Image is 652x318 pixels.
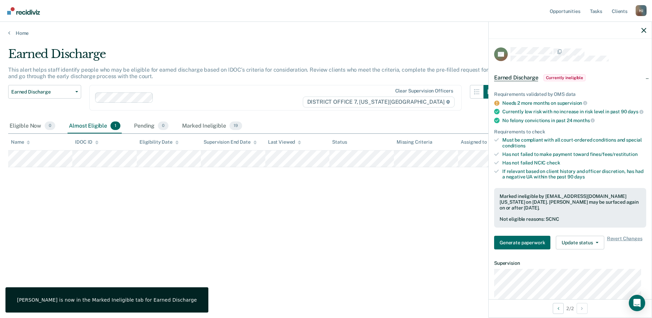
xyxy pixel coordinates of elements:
[395,88,453,94] div: Clear supervision officers
[8,47,497,67] div: Earned Discharge
[547,160,560,165] span: check
[502,143,525,148] span: conditions
[494,260,646,266] dt: Supervision
[500,193,641,211] div: Marked ineligible by [EMAIL_ADDRESS][DOMAIN_NAME][US_STATE] on [DATE]. [PERSON_NAME] may be surfa...
[158,121,168,130] span: 0
[607,236,642,249] span: Revert Changes
[628,109,643,114] span: days
[7,7,40,15] img: Recidiviz
[461,139,493,145] div: Assigned to
[502,151,646,157] div: Has not failed to make payment toward
[397,139,432,145] div: Missing Criteria
[489,299,652,317] div: 2 / 2
[268,139,301,145] div: Last Viewed
[68,119,122,134] div: Almost Eligible
[303,97,455,107] span: DISTRICT OFFICE 7, [US_STATE][GEOGRAPHIC_DATA]
[577,303,588,314] button: Next Opportunity
[229,121,242,130] span: 19
[544,74,586,81] span: Currently ineligible
[75,139,98,145] div: IDOC ID
[590,151,638,157] span: fines/fees/restitution
[332,139,347,145] div: Status
[11,139,30,145] div: Name
[489,67,652,89] div: Earned DischargeCurrently ineligible
[502,169,646,180] div: If relevant based on client history and officer discretion, has had a negative UA within the past 90
[139,139,179,145] div: Eligibility Date
[110,121,120,130] span: 1
[636,5,647,16] button: Profile dropdown button
[8,30,644,36] a: Home
[181,119,243,134] div: Marked Ineligible
[502,109,646,115] div: Currently low risk with no increase in risk level in past 90
[8,67,494,79] p: This alert helps staff identify people who may be eligible for earned discharge based on IDOC’s c...
[636,5,647,16] div: H J
[11,89,73,95] span: Earned Discharge
[494,74,538,81] span: Earned Discharge
[8,119,57,134] div: Eligible Now
[502,117,646,124] div: No felony convictions in past 24
[204,139,256,145] div: Supervision End Date
[17,297,197,303] div: [PERSON_NAME] is now in the Marked Ineligible tab for Earned Discharge
[556,236,604,249] button: Update status
[494,236,553,249] a: Navigate to form link
[502,160,646,166] div: Has not failed NCIC
[502,137,646,149] div: Must be compliant with all court-ordered conditions and special
[133,119,170,134] div: Pending
[573,118,595,123] span: months
[553,303,564,314] button: Previous Opportunity
[574,174,584,179] span: days
[500,216,641,222] div: Not eligible reasons: SCNC
[629,295,645,311] div: Open Intercom Messenger
[45,121,55,130] span: 0
[494,236,550,249] button: Generate paperwork
[494,129,646,135] div: Requirements to check
[494,91,646,97] div: Requirements validated by OMS data
[502,100,646,106] div: Needs 2 more months on supervision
